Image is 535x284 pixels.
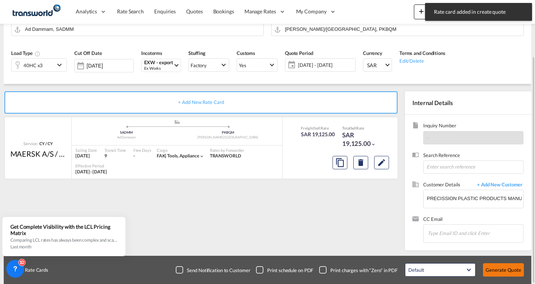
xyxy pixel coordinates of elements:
input: Search by Door/Port [25,23,260,36]
div: [PERSON_NAME]/[GEOGRAPHIC_DATA] [177,135,279,140]
div: - [133,153,135,159]
span: Customer Details [423,181,473,190]
span: Analytics [76,8,97,15]
span: New [417,8,445,14]
div: 40HC x3 [23,60,43,71]
div: tools, appliance [157,153,199,159]
button: Copy [333,156,347,169]
button: Generate Quote [483,263,524,277]
span: + Add New Rate Card [178,99,224,105]
div: Yes [239,62,246,68]
md-icon: icon-calendar [285,61,294,69]
input: Chips input. [428,225,502,241]
md-icon: assets/icons/custom/ship-fill.svg [173,120,182,124]
span: [DATE] - [DATE] [298,62,353,68]
div: SAR 19,125.00 [301,131,335,138]
input: Enter Customer Details [427,190,523,207]
div: Sailing Date [75,147,97,153]
span: + Add New Customer [473,181,523,190]
span: TRANSWORLD [210,153,241,159]
md-icon: icon-information-outline [35,51,40,57]
button: Edit [374,156,389,169]
div: Free Days [133,147,151,153]
span: Stuffing [188,50,205,56]
div: SAR 19,125.00 [342,131,379,148]
div: Print schedule on PDF [267,267,313,274]
div: Rates by Forwarder [210,147,244,153]
span: Currency [363,50,382,56]
input: Select [87,63,133,69]
span: Sell [350,126,356,130]
input: Search by Door/Port [285,23,520,36]
span: Service: [23,141,38,146]
span: Load Type [11,50,40,56]
div: Edit/Delete [399,57,445,64]
button: icon-plus 400-fgNewicon-chevron-down [414,4,448,19]
span: Enquiries [154,8,176,14]
div: Default [408,267,424,273]
div: Cargo [157,147,204,153]
div: 40HC x3icon-chevron-down [11,58,67,72]
span: CC Email [423,216,523,224]
md-select: Select Stuffing: Factory [188,58,229,72]
span: Rate card added in create quote [432,8,525,16]
div: SADMM [75,130,177,135]
md-checkbox: Checkbox No Ink [319,266,398,274]
span: Manage Rates [244,8,276,15]
div: [DATE] [75,153,97,159]
span: Rate Search [117,8,144,14]
span: Rate Cards [21,267,48,273]
div: MAERSK A/S / TWKS-DAMMAM [10,148,66,159]
input: Enter search reference [423,160,523,174]
span: Sell [314,126,320,130]
button: Delete [353,156,368,169]
div: EXW - export [144,60,173,65]
md-select: Select Incoterms: EXW - export Ex Works [141,59,181,72]
div: PKBQM [177,130,279,135]
md-icon: icon-chevron-down [55,61,66,69]
div: Print charges with “Zero” in PDF [330,267,398,274]
span: Inquiry Number [423,122,523,131]
md-select: Select Customs: Yes [237,58,278,72]
span: My Company [296,8,327,15]
md-icon: icon-plus 400-fg [417,7,426,16]
div: Effective Period [75,163,107,169]
div: Total Rate [342,125,379,131]
span: Quote Period [285,50,313,56]
span: FAK [157,153,168,159]
div: 9 [104,153,126,159]
span: [DATE] - [DATE] [75,169,107,174]
div: Factory [191,62,207,68]
div: Freight Rate [301,125,335,131]
div: TRANSWORLD [210,153,244,159]
md-checkbox: Checkbox No Ink [256,266,313,274]
md-checkbox: Checkbox No Ink [176,266,250,274]
md-icon: icon-chevron-down [371,142,376,147]
div: + Add New Rate Card [4,91,398,114]
img: 1a84b2306ded11f09c1219774cd0a0fe.png [11,3,61,20]
span: Customs [237,50,255,56]
md-icon: icon-chevron-down [199,154,204,159]
md-chips-wrap: Chips container. Enter the text area, then type text, and press enter to add a chip. [427,225,523,241]
span: Terms and Conditions [399,50,445,56]
span: Cut Off Date [74,50,102,56]
div: Ex Works [144,65,173,71]
span: | [165,153,166,159]
span: [DATE] - [DATE] [296,60,355,70]
div: Internal Details [405,91,531,114]
div: Transit Time [104,147,126,153]
div: CY / CY [38,141,52,146]
span: - [427,135,428,141]
md-input-container: Ad Dammam, SADMM [11,23,264,36]
span: Bookings [213,8,234,14]
md-icon: assets/icons/custom/copyQuote.svg [335,158,344,167]
span: Quotes [186,8,202,14]
div: Send Notification to Customer [187,267,250,274]
span: Incoterms [141,50,162,56]
span: Search Reference [423,152,523,160]
div: Ad Dammam [75,135,177,140]
md-select: Select Currency: ﷼ SARSaudi Arabia Riyal [363,58,392,72]
span: SAR [367,62,384,69]
md-input-container: Muhammad Bin Qasim/Karachi, PKBQM [271,23,524,36]
div: 16 Sep 2025 - 30 Sep 2025 [75,169,107,175]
